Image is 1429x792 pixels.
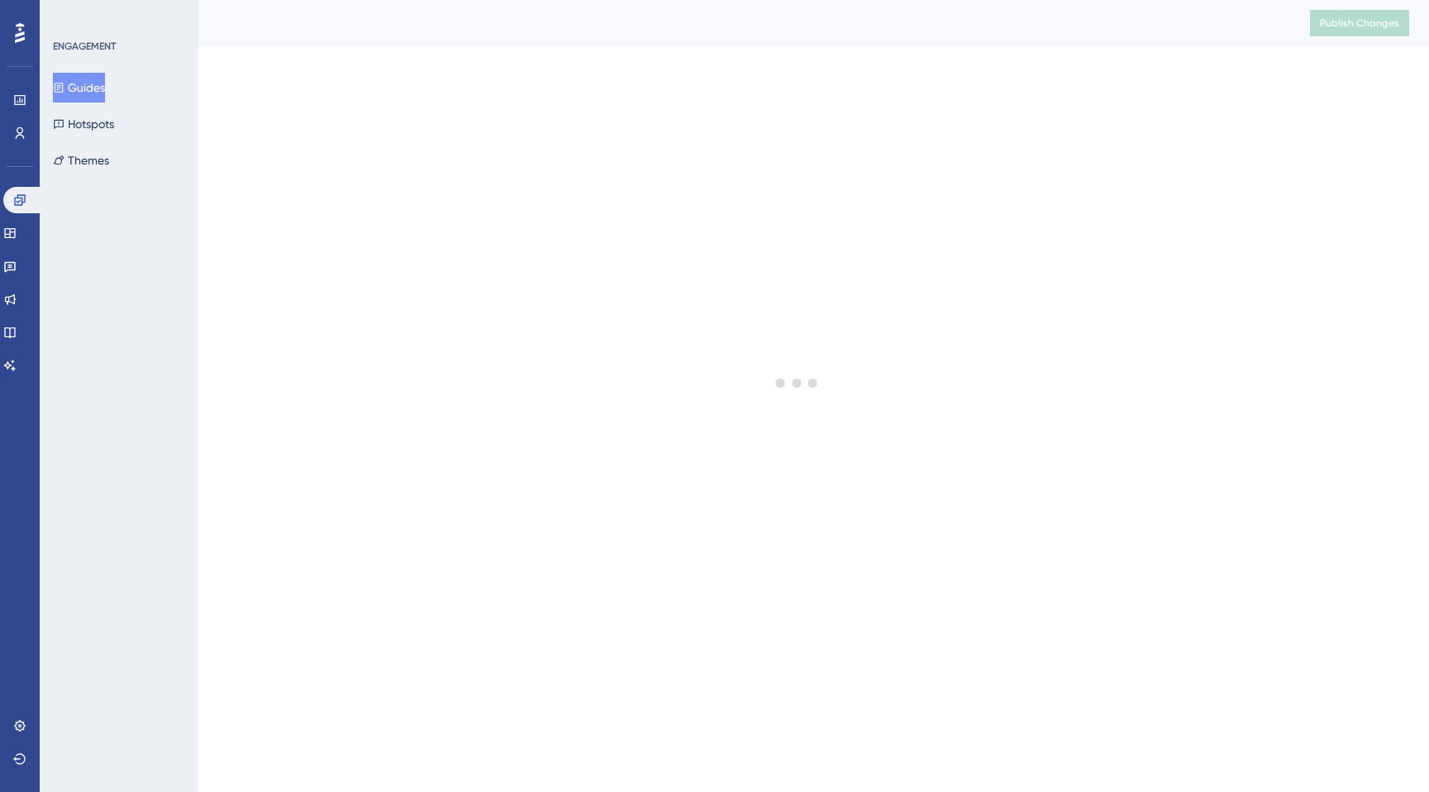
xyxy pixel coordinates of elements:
[1320,17,1399,30] span: Publish Changes
[53,146,109,175] button: Themes
[53,109,114,139] button: Hotspots
[53,40,116,53] div: ENGAGEMENT
[53,73,105,103] button: Guides
[1310,10,1409,36] button: Publish Changes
